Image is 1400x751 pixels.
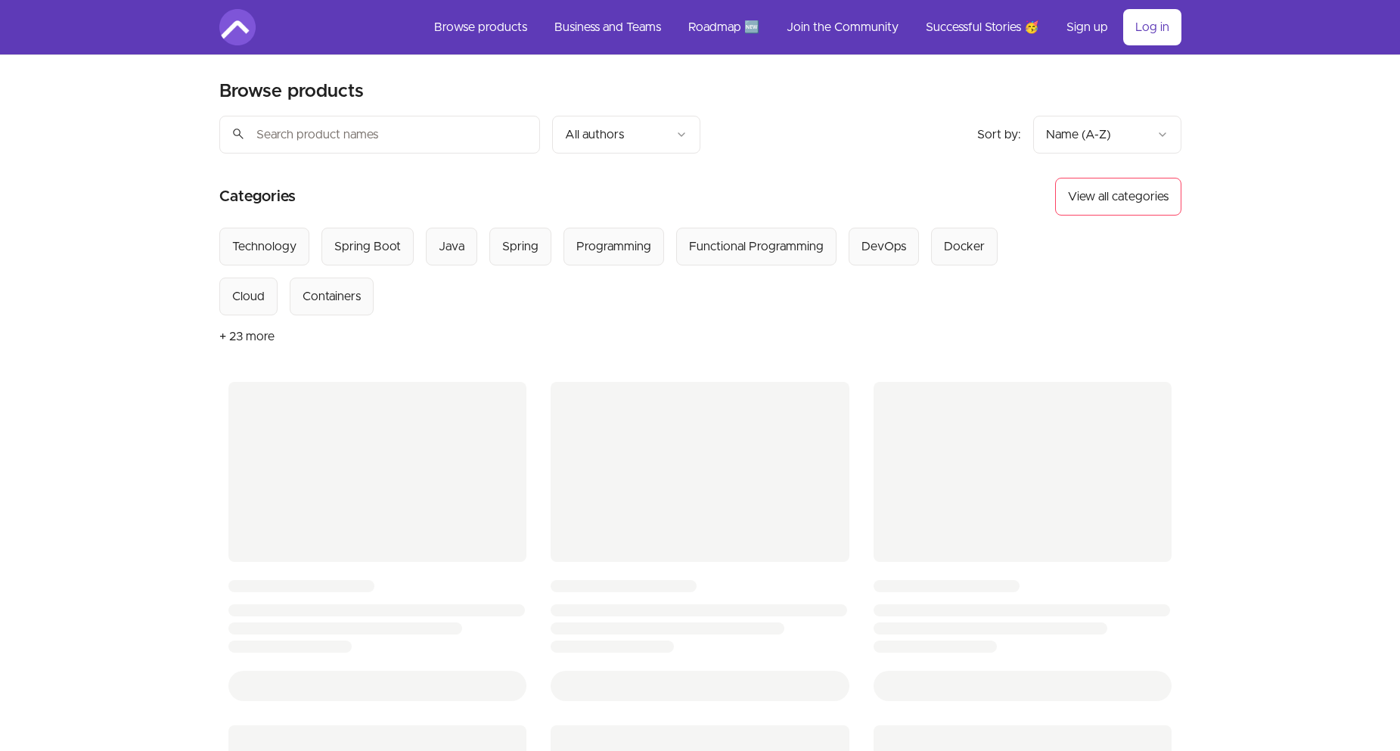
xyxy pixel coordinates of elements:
[439,237,464,256] div: Java
[232,287,265,306] div: Cloud
[232,237,296,256] div: Technology
[1123,9,1181,45] a: Log in
[1033,116,1181,154] button: Product sort options
[231,123,245,144] span: search
[219,116,540,154] input: Search product names
[422,9,539,45] a: Browse products
[1055,178,1181,216] button: View all categories
[422,9,1181,45] nav: Main
[676,9,771,45] a: Roadmap 🆕
[303,287,361,306] div: Containers
[542,9,673,45] a: Business and Teams
[861,237,906,256] div: DevOps
[219,315,275,358] button: + 23 more
[219,79,364,104] h1: Browse products
[944,237,985,256] div: Docker
[502,237,539,256] div: Spring
[1054,9,1120,45] a: Sign up
[219,178,296,216] h2: Categories
[552,116,700,154] button: Filter by author
[914,9,1051,45] a: Successful Stories 🥳
[977,129,1021,141] span: Sort by:
[689,237,824,256] div: Functional Programming
[576,237,651,256] div: Programming
[219,9,256,45] img: Amigoscode logo
[334,237,401,256] div: Spring Boot
[775,9,911,45] a: Join the Community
